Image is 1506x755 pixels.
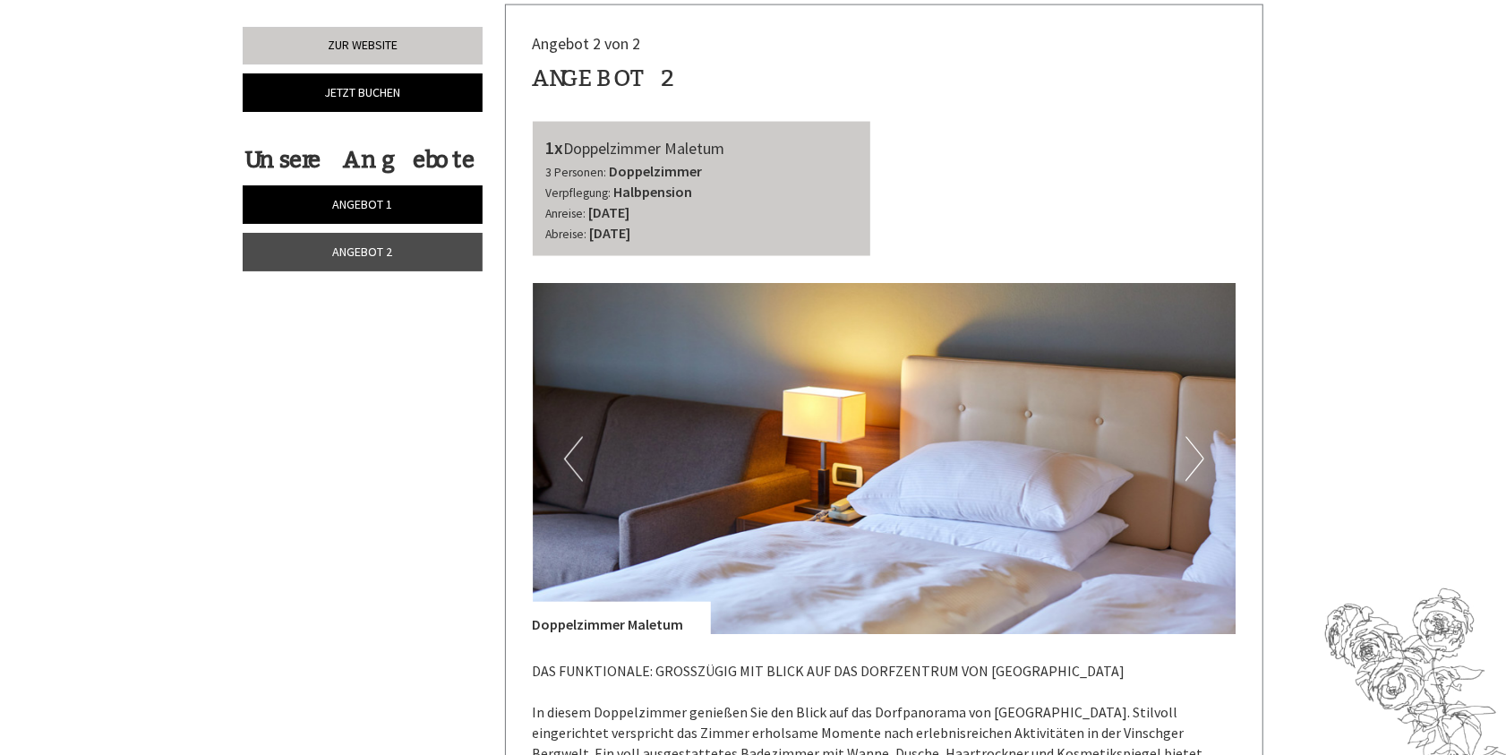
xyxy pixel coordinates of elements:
[333,196,393,212] span: Angebot 1
[546,165,607,180] small: 3 Personen:
[589,203,630,221] b: [DATE]
[546,135,858,161] div: Doppelzimmer Maletum
[333,244,393,260] span: Angebot 2
[546,136,564,159] b: 1x
[564,437,583,482] button: Previous
[533,62,677,95] div: Angebot 2
[533,33,641,54] span: Angebot 2 von 2
[243,73,483,112] a: Jetzt buchen
[1185,437,1204,482] button: Next
[614,183,693,201] b: Halbpension
[546,227,587,242] small: Abreise:
[533,283,1236,635] img: image
[533,602,711,636] div: Doppelzimmer Maletum
[243,143,477,176] div: Unsere Angebote
[610,162,703,180] b: Doppelzimmer
[590,224,631,242] b: [DATE]
[546,206,586,221] small: Anreise:
[243,27,483,64] a: Zur Website
[546,185,612,201] small: Verpflegung:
